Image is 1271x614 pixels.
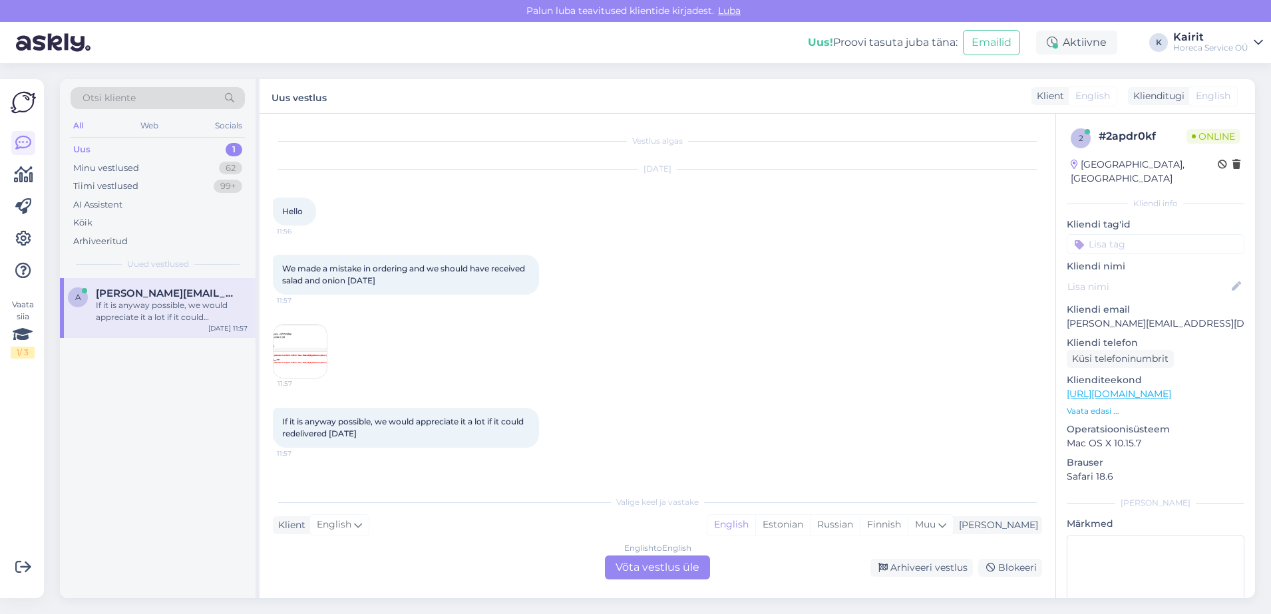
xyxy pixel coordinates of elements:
[605,555,710,579] div: Võta vestlus üle
[808,35,958,51] div: Proovi tasuta juba täna:
[272,87,327,105] label: Uus vestlus
[714,5,745,17] span: Luba
[954,518,1038,532] div: [PERSON_NAME]
[273,518,305,532] div: Klient
[1173,43,1248,53] div: Horeca Service OÜ
[1079,133,1083,143] span: 2
[1067,317,1244,331] p: [PERSON_NAME][EMAIL_ADDRESS][DOMAIN_NAME]
[317,518,351,532] span: English
[11,347,35,359] div: 1 / 3
[212,117,245,134] div: Socials
[273,496,1042,508] div: Valige keel ja vastake
[277,226,327,236] span: 11:56
[277,448,327,458] span: 11:57
[1067,336,1244,350] p: Kliendi telefon
[808,36,833,49] b: Uus!
[810,515,860,535] div: Russian
[73,198,122,212] div: AI Assistent
[1067,422,1244,436] p: Operatsioonisüsteem
[138,117,161,134] div: Web
[73,235,128,248] div: Arhiveeritud
[978,559,1042,577] div: Blokeeri
[1173,32,1248,43] div: Kairit
[860,515,908,535] div: Finnish
[963,30,1020,55] button: Emailid
[219,162,242,175] div: 62
[1067,470,1244,484] p: Safari 18.6
[73,162,139,175] div: Minu vestlused
[1067,405,1244,417] p: Vaata edasi ...
[624,542,691,554] div: English to English
[273,135,1042,147] div: Vestlus algas
[1067,373,1244,387] p: Klienditeekond
[1196,89,1230,103] span: English
[282,416,526,438] span: If it is anyway possible, we would appreciate it a lot if it could redelivered [DATE]
[1149,33,1168,52] div: K
[208,323,248,333] div: [DATE] 11:57
[96,287,234,299] span: alice@kotkotempire.com
[915,518,936,530] span: Muu
[1173,32,1263,53] a: KairitHoreca Service OÜ
[273,325,327,378] img: Attachment
[1099,128,1186,144] div: # 2apdr0kf
[1067,436,1244,450] p: Mac OS X 10.15.7
[1067,517,1244,531] p: Märkmed
[277,379,327,388] span: 11:57
[707,515,755,535] div: English
[1071,158,1218,186] div: [GEOGRAPHIC_DATA], [GEOGRAPHIC_DATA]
[127,258,189,270] span: Uued vestlused
[73,180,138,193] div: Tiimi vestlused
[11,90,36,115] img: Askly Logo
[73,216,92,230] div: Kõik
[755,515,810,535] div: Estonian
[870,559,973,577] div: Arhiveeri vestlus
[282,263,527,285] span: We made a mistake in ordering and we should have received salad and onion [DATE]
[1036,31,1117,55] div: Aktiivne
[1067,279,1229,294] input: Lisa nimi
[1075,89,1110,103] span: English
[273,163,1042,175] div: [DATE]
[226,143,242,156] div: 1
[1067,456,1244,470] p: Brauser
[73,143,91,156] div: Uus
[1128,89,1184,103] div: Klienditugi
[214,180,242,193] div: 99+
[1067,303,1244,317] p: Kliendi email
[71,117,86,134] div: All
[96,299,248,323] div: If it is anyway possible, we would appreciate it a lot if it could redelivered [DATE]
[11,299,35,359] div: Vaata siia
[75,292,81,302] span: a
[83,91,136,105] span: Otsi kliente
[1067,388,1171,400] a: [URL][DOMAIN_NAME]
[1067,234,1244,254] input: Lisa tag
[1067,497,1244,509] div: [PERSON_NAME]
[1067,350,1174,368] div: Küsi telefoninumbrit
[277,295,327,305] span: 11:57
[1067,259,1244,273] p: Kliendi nimi
[1186,129,1240,144] span: Online
[1031,89,1064,103] div: Klient
[1067,198,1244,210] div: Kliendi info
[282,206,303,216] span: Hello
[1067,218,1244,231] p: Kliendi tag'id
